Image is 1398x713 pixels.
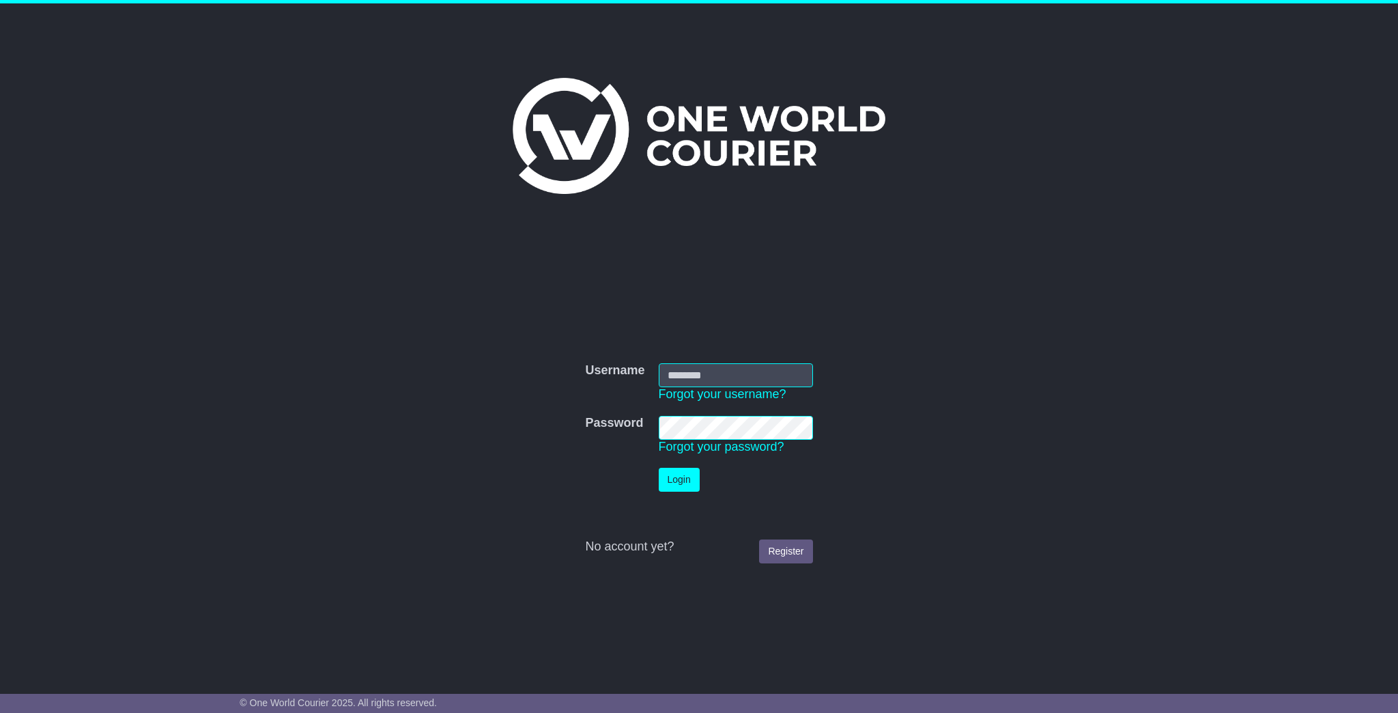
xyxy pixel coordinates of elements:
[513,78,885,194] img: One World
[585,416,643,431] label: Password
[659,440,784,453] a: Forgot your password?
[659,387,786,401] a: Forgot your username?
[585,540,812,555] div: No account yet?
[240,697,437,708] span: © One World Courier 2025. All rights reserved.
[759,540,812,563] a: Register
[659,468,700,492] button: Login
[585,363,644,378] label: Username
